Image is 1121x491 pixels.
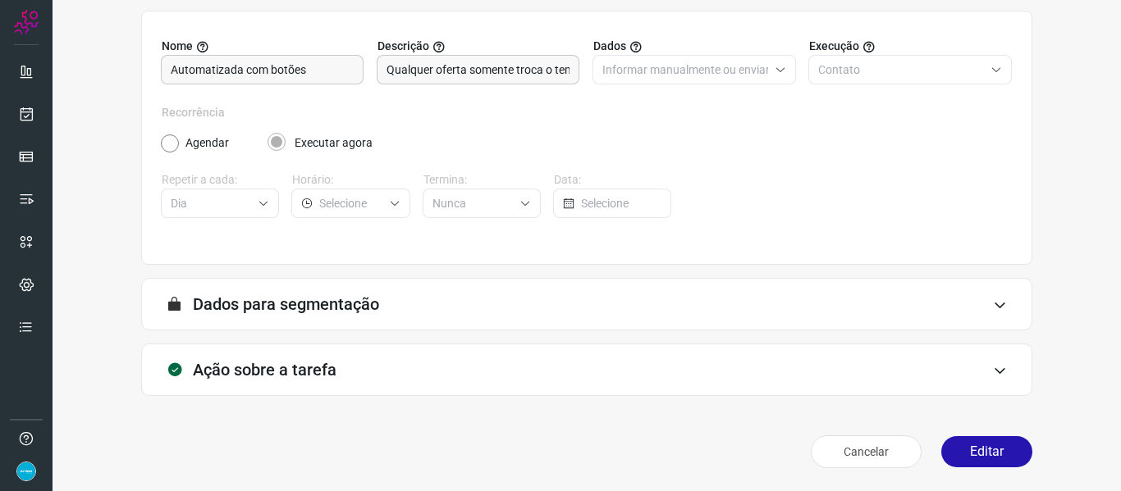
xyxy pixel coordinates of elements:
span: Dados [593,38,626,55]
img: 86fc21c22a90fb4bae6cb495ded7e8f6.png [16,461,36,481]
button: Editar [941,436,1032,467]
input: Forneça uma breve descrição da sua tarefa. [387,56,570,84]
h3: Dados para segmentação [193,294,379,314]
span: Execução [809,38,859,55]
label: Executar agora [295,134,373,152]
span: Descrição [377,38,429,55]
input: Selecione [581,189,661,217]
label: Data: [554,171,671,189]
input: Selecione o tipo de envio [818,56,984,84]
input: Digite o nome para a sua tarefa. [171,56,354,84]
img: Logo [14,10,39,34]
label: Repetir a cada: [162,171,279,189]
label: Horário: [292,171,410,189]
input: Selecione [319,189,382,217]
button: Cancelar [811,435,922,468]
label: Termina: [423,171,541,189]
span: Nome [162,38,193,55]
input: Selecione [171,189,251,217]
input: Selecione o tipo de envio [602,56,768,84]
input: Selecione [432,189,513,217]
label: Recorrência [162,104,1012,121]
h3: Ação sobre a tarefa [193,360,336,380]
label: Agendar [185,134,229,152]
